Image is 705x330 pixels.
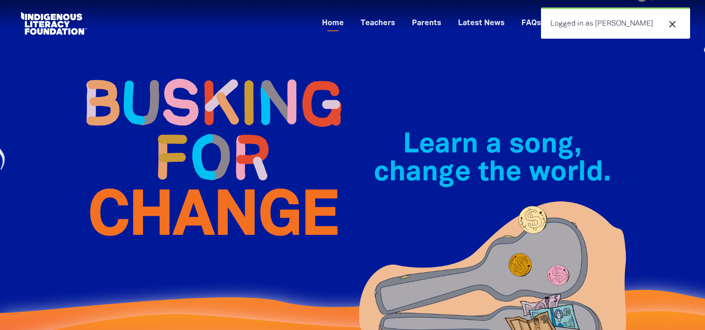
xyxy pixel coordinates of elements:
[355,16,401,31] a: Teachers
[452,16,510,31] a: Latest News
[541,7,690,39] div: Logged in as [PERSON_NAME]
[667,19,678,30] i: close
[316,16,349,31] a: Home
[406,16,447,31] a: Parents
[516,16,547,31] a: FAQs
[374,132,611,186] span: Learn a song, change the world.
[664,18,681,30] button: close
